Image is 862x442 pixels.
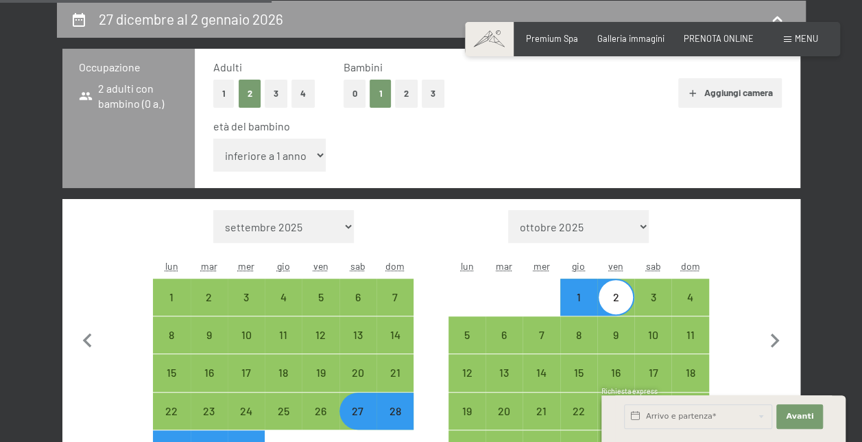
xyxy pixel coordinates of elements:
div: Thu Jan 22 2026 [560,393,597,430]
div: Sat Jan 17 2026 [634,354,671,391]
span: Richiesta express [601,387,658,395]
div: arrivo/check-in possibile [523,316,560,353]
div: arrivo/check-in possibile [228,393,265,430]
div: arrivo/check-in possibile [671,279,708,316]
div: 13 [487,367,521,402]
div: Sat Dec 20 2025 [339,354,376,391]
div: Tue Jan 13 2026 [486,354,523,391]
abbr: mercoledì [533,260,549,272]
div: Wed Dec 24 2025 [228,393,265,430]
div: arrivo/check-in possibile [560,393,597,430]
div: arrivo/check-in possibile [228,279,265,316]
div: Sat Jan 03 2026 [634,279,671,316]
div: arrivo/check-in possibile [153,393,190,430]
div: arrivo/check-in possibile [560,279,597,316]
div: arrivo/check-in possibile [448,316,486,353]
div: Fri Dec 19 2025 [302,354,339,391]
span: 2 adulti con bambino (0 a.) [79,81,179,112]
div: arrivo/check-in possibile [265,316,302,353]
div: Wed Dec 10 2025 [228,316,265,353]
div: 17 [636,367,670,402]
div: Sun Dec 28 2025 [376,393,414,430]
span: Premium Spa [526,33,578,44]
div: arrivo/check-in possibile [376,279,414,316]
div: Wed Jan 21 2026 [523,393,560,430]
div: arrivo/check-in possibile [153,316,190,353]
div: arrivo/check-in possibile [376,354,414,391]
div: arrivo/check-in possibile [448,354,486,391]
button: Aggiungi camera [678,78,782,108]
div: arrivo/check-in possibile [339,354,376,391]
div: 13 [341,329,375,364]
div: Sun Dec 21 2025 [376,354,414,391]
div: 24 [229,406,263,440]
div: Mon Jan 19 2026 [448,393,486,430]
span: Menu [795,33,818,44]
abbr: domenica [681,260,700,272]
div: Thu Jan 15 2026 [560,354,597,391]
div: 5 [303,292,337,326]
div: Tue Dec 23 2025 [191,393,228,430]
div: 11 [673,329,707,364]
div: Sat Dec 06 2025 [339,279,376,316]
div: 25 [266,406,300,440]
div: 22 [154,406,189,440]
div: Tue Jan 20 2026 [486,393,523,430]
div: 18 [266,367,300,402]
div: arrivo/check-in possibile [228,316,265,353]
div: 8 [154,329,189,364]
div: Fri Jan 23 2026 [597,393,634,430]
div: arrivo/check-in possibile [486,316,523,353]
div: arrivo/check-in possibile [302,316,339,353]
div: Wed Dec 17 2025 [228,354,265,391]
div: Thu Dec 18 2025 [265,354,302,391]
div: Fri Dec 05 2025 [302,279,339,316]
div: 3 [229,292,263,326]
div: arrivo/check-in possibile [523,393,560,430]
div: Sun Jan 04 2026 [671,279,708,316]
button: Avanti [776,404,823,429]
div: arrivo/check-in possibile [153,279,190,316]
div: 17 [229,367,263,402]
div: 4 [673,292,707,326]
div: 20 [341,367,375,402]
div: 28 [378,406,412,440]
div: 3 [636,292,670,326]
div: arrivo/check-in possibile [597,316,634,353]
div: arrivo/check-in possibile [153,354,190,391]
div: 14 [524,367,558,402]
div: arrivo/check-in possibile [191,279,228,316]
div: arrivo/check-in possibile [523,354,560,391]
div: 27 [341,406,375,440]
div: 18 [673,367,707,402]
div: Sat Dec 13 2025 [339,316,376,353]
a: PRENOTA ONLINE [684,33,754,44]
abbr: lunedì [165,260,178,272]
div: 10 [229,329,263,364]
abbr: mercoledì [238,260,254,272]
div: Sun Jan 11 2026 [671,316,708,353]
h3: Occupazione [79,60,179,75]
div: arrivo/check-in possibile [597,393,634,430]
div: Thu Dec 04 2025 [265,279,302,316]
div: 6 [341,292,375,326]
div: Thu Dec 11 2025 [265,316,302,353]
div: Wed Dec 03 2025 [228,279,265,316]
button: 4 [291,80,315,108]
button: 1 [213,80,235,108]
span: Galleria immagini [597,33,665,44]
div: arrivo/check-in possibile [634,279,671,316]
div: 12 [303,329,337,364]
div: Sun Jan 18 2026 [671,354,708,391]
div: arrivo/check-in possibile [634,354,671,391]
div: Thu Dec 25 2025 [265,393,302,430]
div: Wed Jan 14 2026 [523,354,560,391]
div: 2 [599,292,633,326]
button: 3 [265,80,287,108]
div: arrivo/check-in possibile [191,393,228,430]
abbr: lunedì [460,260,473,272]
div: 23 [599,406,633,440]
div: Thu Jan 08 2026 [560,316,597,353]
div: Tue Jan 06 2026 [486,316,523,353]
div: arrivo/check-in possibile [671,354,708,391]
